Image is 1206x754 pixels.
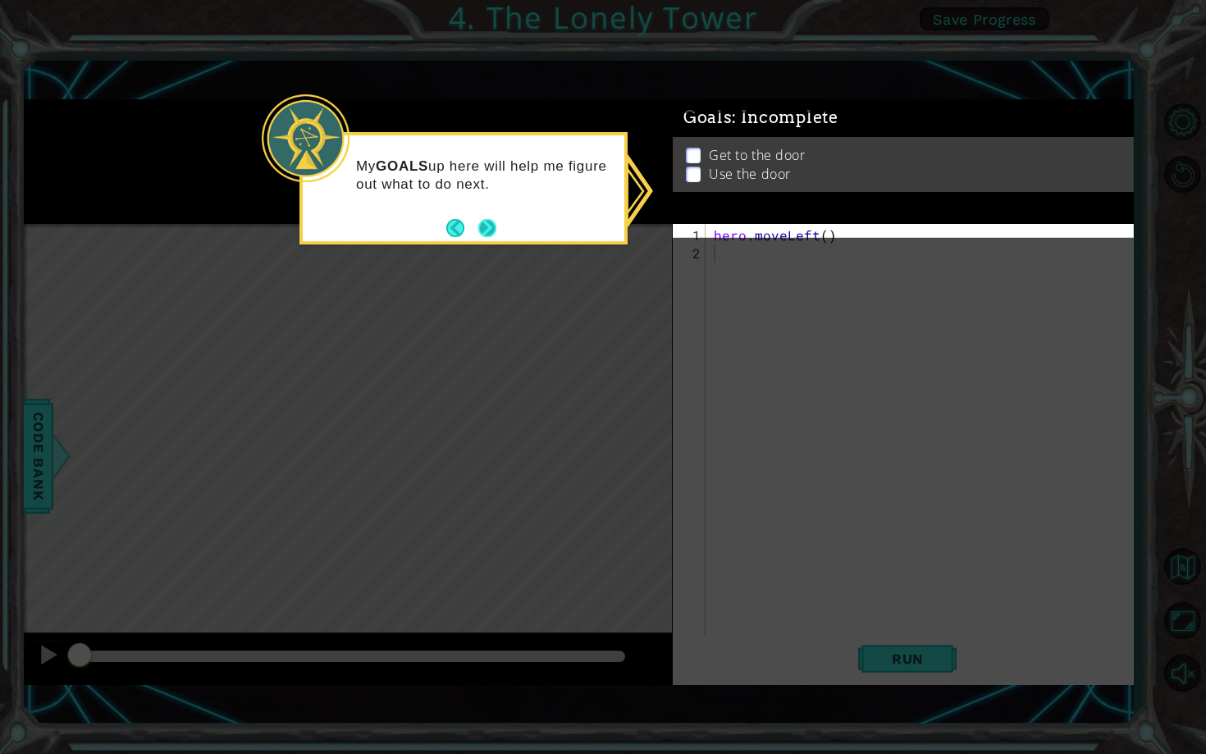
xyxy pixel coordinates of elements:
[709,165,791,183] p: Use the door
[676,226,706,244] div: 1
[356,158,613,194] p: My up here will help me figure out what to do next.
[683,107,838,128] span: Goals
[446,219,478,237] button: Back
[478,219,496,237] button: Next
[732,107,838,127] span: : Incomplete
[709,146,805,164] p: Get to the door
[376,158,428,174] strong: GOALS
